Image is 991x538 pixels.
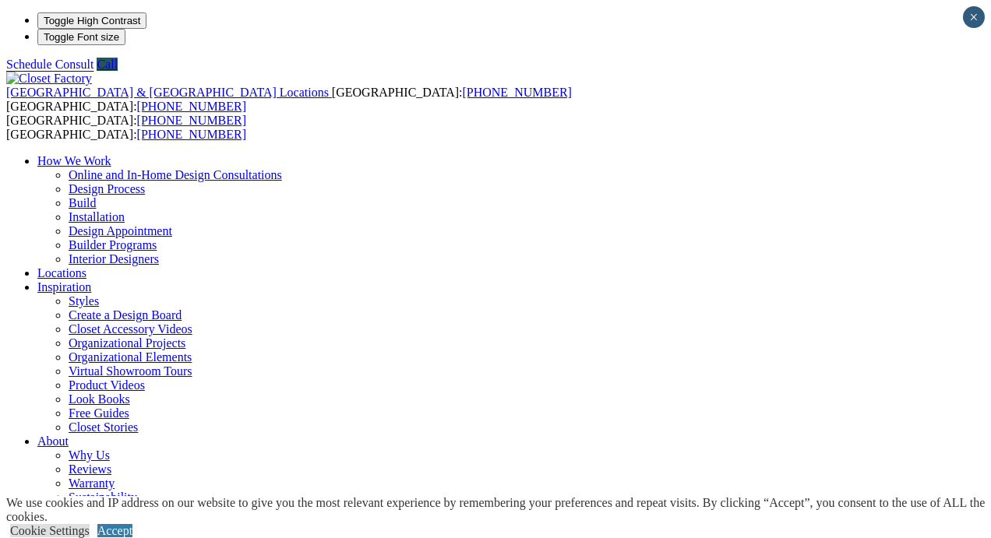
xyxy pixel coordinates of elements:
a: About [37,434,69,448]
a: Organizational Projects [69,336,185,350]
a: Design Appointment [69,224,172,237]
a: Accept [97,524,132,537]
a: [PHONE_NUMBER] [137,128,246,141]
span: [GEOGRAPHIC_DATA]: [GEOGRAPHIC_DATA]: [6,86,572,113]
span: Toggle High Contrast [44,15,140,26]
a: Online and In-Home Design Consultations [69,168,282,181]
a: Styles [69,294,99,308]
a: Build [69,196,97,209]
a: Product Videos [69,378,145,392]
a: Reviews [69,462,111,476]
button: Toggle High Contrast [37,12,146,29]
a: Installation [69,210,125,223]
a: Inspiration [37,280,91,294]
a: Cookie Settings [10,524,90,537]
a: Call [97,58,118,71]
a: Interior Designers [69,252,159,265]
span: [GEOGRAPHIC_DATA]: [GEOGRAPHIC_DATA]: [6,114,246,141]
a: Free Guides [69,406,129,420]
a: Closet Stories [69,420,138,434]
a: [PHONE_NUMBER] [137,100,246,113]
a: Closet Accessory Videos [69,322,192,336]
a: Locations [37,266,86,280]
span: Toggle Font size [44,31,119,43]
a: Sustainability [69,491,137,504]
a: [GEOGRAPHIC_DATA] & [GEOGRAPHIC_DATA] Locations [6,86,332,99]
div: We use cookies and IP address on our website to give you the most relevant experience by remember... [6,496,991,524]
a: Create a Design Board [69,308,182,322]
a: Schedule Consult [6,58,93,71]
a: Virtual Showroom Tours [69,364,192,378]
button: Close [963,6,985,28]
button: Toggle Font size [37,29,125,45]
a: Design Process [69,182,145,195]
a: Look Books [69,392,130,406]
a: How We Work [37,154,111,167]
a: [PHONE_NUMBER] [462,86,571,99]
a: Why Us [69,448,110,462]
a: Warranty [69,476,115,490]
a: [PHONE_NUMBER] [137,114,246,127]
a: Builder Programs [69,238,157,251]
img: Closet Factory [6,72,92,86]
span: [GEOGRAPHIC_DATA] & [GEOGRAPHIC_DATA] Locations [6,86,329,99]
a: Organizational Elements [69,350,192,364]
